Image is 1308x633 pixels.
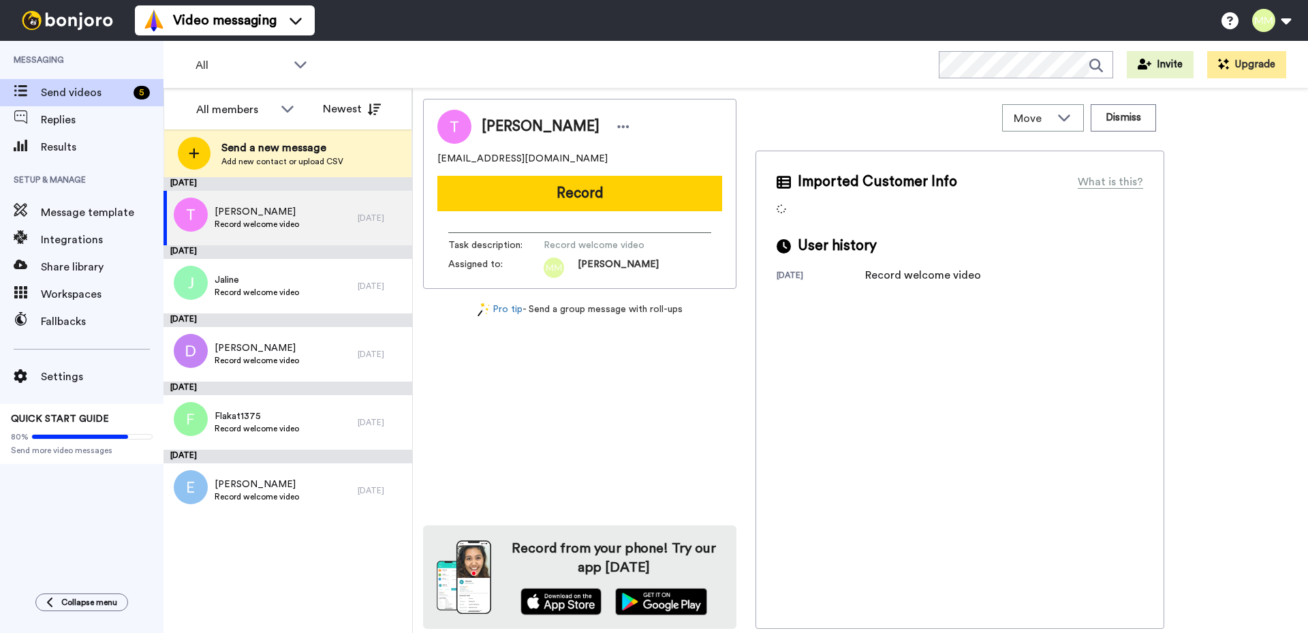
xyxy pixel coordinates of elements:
span: Record welcome video [215,355,299,366]
span: Imported Customer Info [798,172,957,192]
span: Fallbacks [41,313,163,330]
button: Invite [1127,51,1194,78]
span: Task description : [448,238,544,252]
div: [DATE] [163,245,412,259]
span: Send a new message [221,140,343,156]
div: 5 [134,86,150,99]
span: Record welcome video [544,238,673,252]
span: 80% [11,431,29,442]
button: Record [437,176,722,211]
span: Send videos [41,84,128,101]
div: [DATE] [777,270,865,283]
span: [PERSON_NAME] [578,258,659,278]
span: Settings [41,369,163,385]
span: Record welcome video [215,491,299,502]
img: j.png [174,266,208,300]
span: Video messaging [173,11,277,30]
img: e.png [174,470,208,504]
img: playstore [615,588,707,615]
span: Share library [41,259,163,275]
span: [PERSON_NAME] [482,117,599,137]
img: vm-color.svg [143,10,165,31]
span: [PERSON_NAME] [215,205,299,219]
span: Record welcome video [215,423,299,434]
button: Dismiss [1091,104,1156,132]
button: Newest [313,95,391,123]
img: mm.png [544,258,564,278]
img: d.png [174,334,208,368]
div: [DATE] [358,349,405,360]
img: t.png [174,198,208,232]
div: All members [196,102,274,118]
div: [DATE] [358,281,405,292]
span: [PERSON_NAME] [215,341,299,355]
span: User history [798,236,877,256]
span: All [196,57,287,74]
div: [DATE] [163,450,412,463]
img: Image of Teresa [437,110,471,144]
span: Jaline [215,273,299,287]
div: [DATE] [358,485,405,496]
span: Message template [41,204,163,221]
button: Collapse menu [35,593,128,611]
img: f.png [174,402,208,436]
div: [DATE] [163,382,412,395]
div: [DATE] [163,313,412,327]
span: Send more video messages [11,445,153,456]
div: - Send a group message with roll-ups [423,303,736,317]
span: Replies [41,112,163,128]
span: Add new contact or upload CSV [221,156,343,167]
img: download [437,540,491,614]
button: Upgrade [1207,51,1286,78]
span: Workspaces [41,286,163,303]
a: Pro tip [478,303,523,317]
h4: Record from your phone! Try our app [DATE] [505,539,723,577]
span: Integrations [41,232,163,248]
span: Collapse menu [61,597,117,608]
span: [EMAIL_ADDRESS][DOMAIN_NAME] [437,152,608,166]
img: magic-wand.svg [478,303,490,317]
div: [DATE] [358,417,405,428]
span: Assigned to: [448,258,544,278]
div: [DATE] [163,177,412,191]
div: [DATE] [358,213,405,223]
img: appstore [520,588,602,615]
span: QUICK START GUIDE [11,414,109,424]
img: bj-logo-header-white.svg [16,11,119,30]
span: Record welcome video [215,287,299,298]
span: Move [1014,110,1050,127]
span: Flakat1375 [215,410,299,423]
div: Record welcome video [865,267,981,283]
div: What is this? [1078,174,1143,190]
span: Record welcome video [215,219,299,230]
span: [PERSON_NAME] [215,478,299,491]
span: Results [41,139,163,155]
